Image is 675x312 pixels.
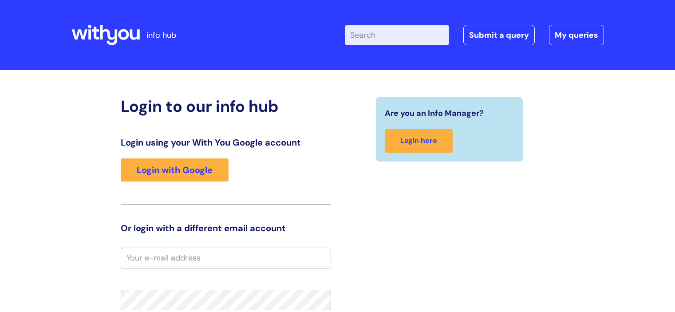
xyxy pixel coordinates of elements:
[549,25,604,45] a: My queries
[121,248,331,268] input: Your e-mail address
[385,106,484,120] span: Are you an Info Manager?
[121,158,229,182] a: Login with Google
[385,129,453,153] a: Login here
[121,97,331,116] h2: Login to our info hub
[146,28,176,42] p: info hub
[345,25,449,45] input: Search
[121,223,331,233] h3: Or login with a different email account
[121,137,331,148] h3: Login using your With You Google account
[463,25,535,45] a: Submit a query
